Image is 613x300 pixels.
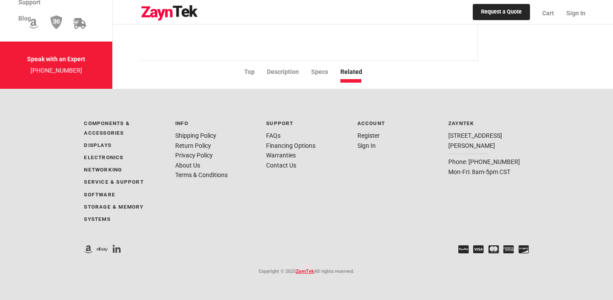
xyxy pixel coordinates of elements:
[141,5,198,21] img: logo
[266,142,315,149] a: Financing Options
[92,245,108,255] li: ZaynTek On Ebay
[175,142,211,149] a: Return Policy
[175,171,228,178] a: Terms & Conditions
[536,2,560,24] a: Cart
[473,4,530,21] a: Request a Quote
[542,10,554,17] span: Cart
[175,119,256,128] p: Info
[448,119,529,128] p: ZaynTek
[84,154,123,160] a: Electronics
[84,192,115,198] a: Software
[175,162,200,169] a: About Us
[499,245,514,255] li: AMEX
[357,119,438,128] p: Account
[259,269,354,274] small: Copyright © 2025 All rights reserved.
[469,245,484,255] li: Visa
[266,132,281,139] a: FAQs
[560,2,585,24] a: Sign In
[31,67,82,74] a: [PHONE_NUMBER]
[84,142,111,148] a: Displays
[311,67,340,77] li: Specs
[84,216,110,222] a: Systems
[175,132,216,139] a: Shipping Policy
[357,142,376,149] a: Sign In
[357,132,380,139] a: Register
[296,269,314,274] a: ZaynTek
[84,179,143,185] a: Service & Support
[340,67,374,77] li: Related
[244,67,267,77] li: Top
[484,245,499,255] li: Mastercard
[84,120,129,136] a: Components & Accessories
[84,167,122,173] a: Networking
[266,119,346,128] p: Support
[514,245,529,255] li: Discover
[50,15,62,30] img: 30 Day Return Policy
[84,245,92,255] li: ZaynTek On Amazon
[454,245,469,255] li: PayPal
[266,152,296,159] a: Warranties
[108,245,121,255] li: linkedIn
[267,67,311,77] li: Description
[84,204,143,210] a: Storage & Memory
[27,56,85,63] strong: Speak with an Expert
[448,158,520,165] a: Phone: [PHONE_NUMBER]
[175,152,213,159] a: Privacy Policy
[266,162,296,169] a: Contact Us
